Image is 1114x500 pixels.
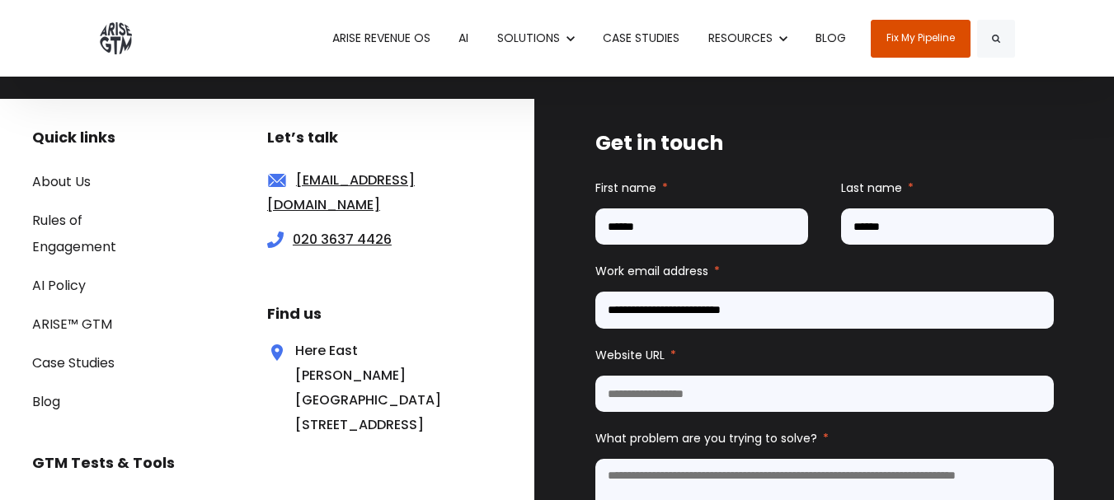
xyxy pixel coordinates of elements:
[100,22,132,54] img: ARISE GTM logo grey
[595,347,665,363] span: Website URL
[267,301,457,326] h3: Find us
[32,168,167,414] div: Navigation Menu
[708,30,709,30] span: Show submenu for RESOURCES
[708,30,773,46] span: RESOURCES
[841,180,902,196] span: Last name
[595,180,656,196] span: First name
[32,353,115,372] a: Case Studies
[497,30,498,30] span: Show submenu for SOLUTIONS
[32,211,116,256] a: Rules of Engagement
[293,230,392,249] a: 020 3637 4426
[595,263,708,279] span: Work email address
[977,20,1015,58] button: Search
[32,125,167,150] h3: Quick links
[32,276,86,295] a: AI Policy
[595,430,817,446] span: What problem are you trying to solve?
[267,125,457,150] h3: Let’s talk
[871,20,971,58] a: Fix My Pipeline
[595,128,1054,159] h3: Get in touch
[267,339,401,437] div: Here East [PERSON_NAME] [GEOGRAPHIC_DATA][STREET_ADDRESS]
[32,315,112,334] a: ARISE™ GTM
[32,451,456,475] h3: GTM Tests & Tools
[32,392,60,411] a: Blog
[497,30,560,46] span: SOLUTIONS
[32,172,91,191] a: About Us
[267,171,415,214] a: [EMAIL_ADDRESS][DOMAIN_NAME]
